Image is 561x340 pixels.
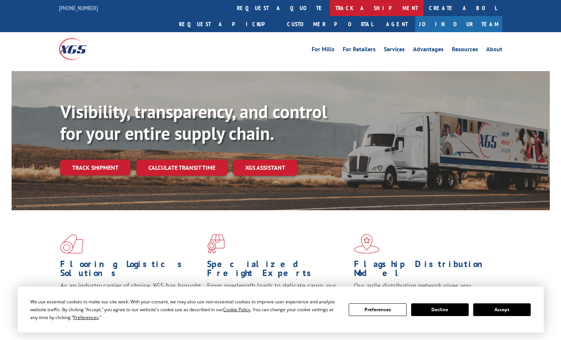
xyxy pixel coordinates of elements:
span: Preferences [73,314,99,321]
p: From overlength loads to delicate cargo, our experienced staff knows the best way to move your fr... [207,281,348,315]
div: We use essential cookies to make our site work. With your consent, we may also use non-essential ... [30,298,340,321]
a: Services [384,46,405,55]
a: For Mills [312,46,335,55]
span: Our agile distribution network gives you nationwide inventory management on demand. [354,281,491,299]
a: Agent [379,16,415,32]
a: Resources [452,46,478,55]
span: Cookie Policy [223,306,250,313]
b: Visibility, transparency, and control for your entire supply chain. [60,100,327,145]
button: Preferences [349,303,406,316]
a: Join Our Team [415,16,502,32]
img: xgs-icon-total-supply-chain-intelligence-red [60,234,83,254]
a: Request a pickup [173,16,281,32]
button: Accept [473,303,531,316]
h1: Specialized Freight Experts [207,260,348,281]
img: xgs-icon-flagship-distribution-model-red [354,234,380,254]
a: About [486,46,502,55]
a: Calculate transit time [136,160,227,176]
button: Decline [411,303,469,316]
a: XGS ASSISTANT [233,160,297,176]
a: Customer Portal [281,16,379,32]
a: [PHONE_NUMBER] [59,4,98,12]
span: As an industry carrier of choice, XGS has brought innovation and dedication to flooring logistics... [60,281,201,308]
a: For Retailers [343,46,376,55]
h1: Flagship Distribution Model [354,260,495,281]
div: Cookie Consent Prompt [18,287,544,333]
a: Track shipment [60,160,130,175]
h1: Flooring Logistics Solutions [60,260,201,281]
a: Advantages [413,46,444,55]
img: xgs-icon-focused-on-flooring-red [207,234,225,254]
